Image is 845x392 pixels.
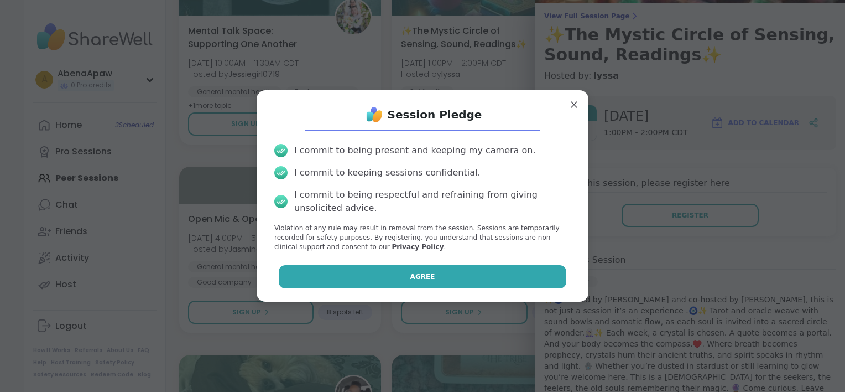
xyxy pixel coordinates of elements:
[363,104,385,126] img: ShareWell Logo
[294,166,481,179] div: I commit to keeping sessions confidential.
[274,224,571,251] p: Violation of any rule may result in removal from the session. Sessions are temporarily recorded f...
[388,107,482,122] h1: Session Pledge
[392,243,444,251] a: Privacy Policy
[294,144,535,157] div: I commit to being present and keeping my camera on.
[294,188,571,215] div: I commit to being respectful and refraining from giving unsolicited advice.
[279,265,567,288] button: Agree
[410,272,435,282] span: Agree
